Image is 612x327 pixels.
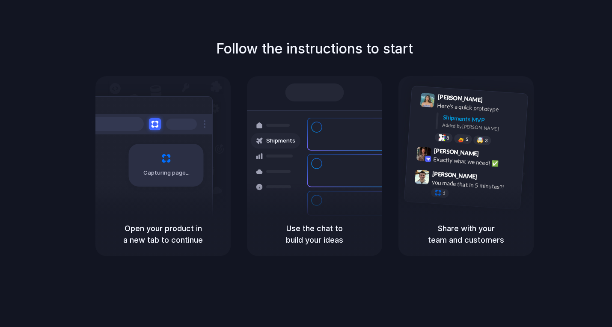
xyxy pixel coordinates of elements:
span: Capturing page [143,169,191,177]
span: [PERSON_NAME] [434,146,479,158]
h5: Use the chat to build your ideas [257,223,372,246]
span: 9:47 AM [480,173,497,183]
span: 1 [443,191,446,196]
div: Added by [PERSON_NAME] [442,122,521,134]
h5: Open your product in a new tab to continue [106,223,220,246]
span: [PERSON_NAME] [432,169,478,181]
span: 5 [466,137,469,142]
span: 9:42 AM [481,150,499,160]
div: Exactly what we need! ✅ [433,155,519,169]
span: [PERSON_NAME] [437,92,483,104]
div: Shipments MVP [443,113,522,127]
span: Shipments [266,137,295,145]
h5: Share with your team and customers [409,223,523,246]
div: 🤯 [477,137,484,143]
div: Here's a quick prototype [437,101,523,115]
span: 8 [446,135,449,140]
span: 3 [485,138,488,143]
span: 9:41 AM [485,96,503,106]
div: you made that in 5 minutes?! [431,178,517,192]
h1: Follow the instructions to start [216,39,413,59]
